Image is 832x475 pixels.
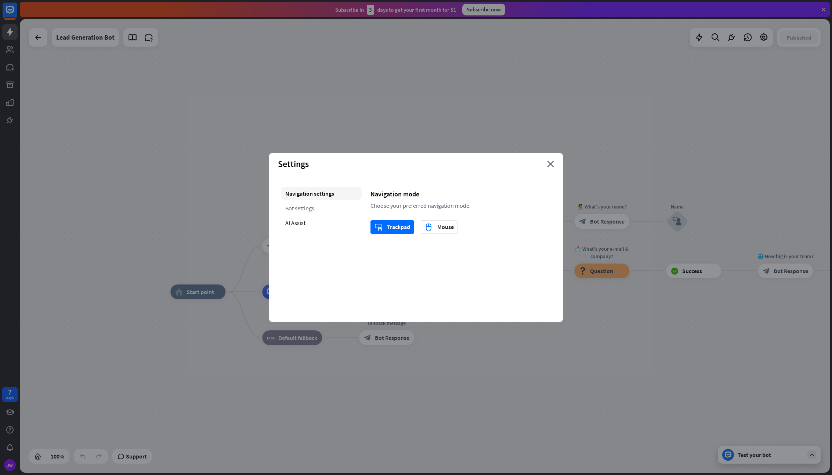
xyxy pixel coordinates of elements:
[569,245,635,260] div: 📩 What's your e-mail & company?
[682,267,702,275] span: Success
[6,395,14,400] div: days
[752,253,818,260] div: 🌐 How big is your team?
[547,161,554,167] i: close
[590,218,625,225] span: Bot Response
[267,334,275,341] i: block_fallback
[462,4,505,15] div: Subscribe now
[673,217,681,226] i: block_user_input
[4,459,16,471] div: JW
[579,218,586,225] i: block_bot_response
[421,220,458,234] button: mouseMouse
[354,319,420,327] div: Fallback message
[364,334,371,341] i: block_bot_response
[375,334,409,341] span: Bot Response
[335,5,456,15] div: Subscribe in days to get your first month for $1
[780,31,818,44] button: Published
[126,450,147,462] span: Support
[370,202,551,209] div: Choose your preferred navigation mode.
[370,220,414,234] button: trackpadTrackpad
[367,5,374,15] div: 3
[375,223,382,231] i: trackpad
[590,267,613,275] span: Question
[6,3,28,25] button: Open LiveChat chat widget
[738,451,804,458] div: Test your bot
[774,267,808,275] span: Bot Response
[187,288,214,295] span: Start point
[56,28,115,47] div: Lead Generation Bot
[763,267,770,275] i: block_bot_response
[375,221,410,233] div: Trackpad
[671,267,679,275] i: block_success
[2,387,18,402] a: 7 days
[281,187,362,200] div: Navigation settings
[8,389,12,395] div: 7
[175,288,183,295] i: home_2
[281,216,362,229] div: AI Assist
[655,203,699,210] div: Name
[425,223,433,231] i: mouse
[569,203,635,210] div: 👩‍💼 What's your name?
[425,221,454,233] div: Mouse
[48,450,66,462] div: 100%
[267,242,274,250] i: block_bot_response
[579,267,586,275] i: block_question
[281,202,362,215] div: Bot settings
[257,228,323,235] div: Welcome message
[370,190,551,198] div: Navigation mode
[278,334,317,341] span: Default fallback
[278,158,309,170] span: Settings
